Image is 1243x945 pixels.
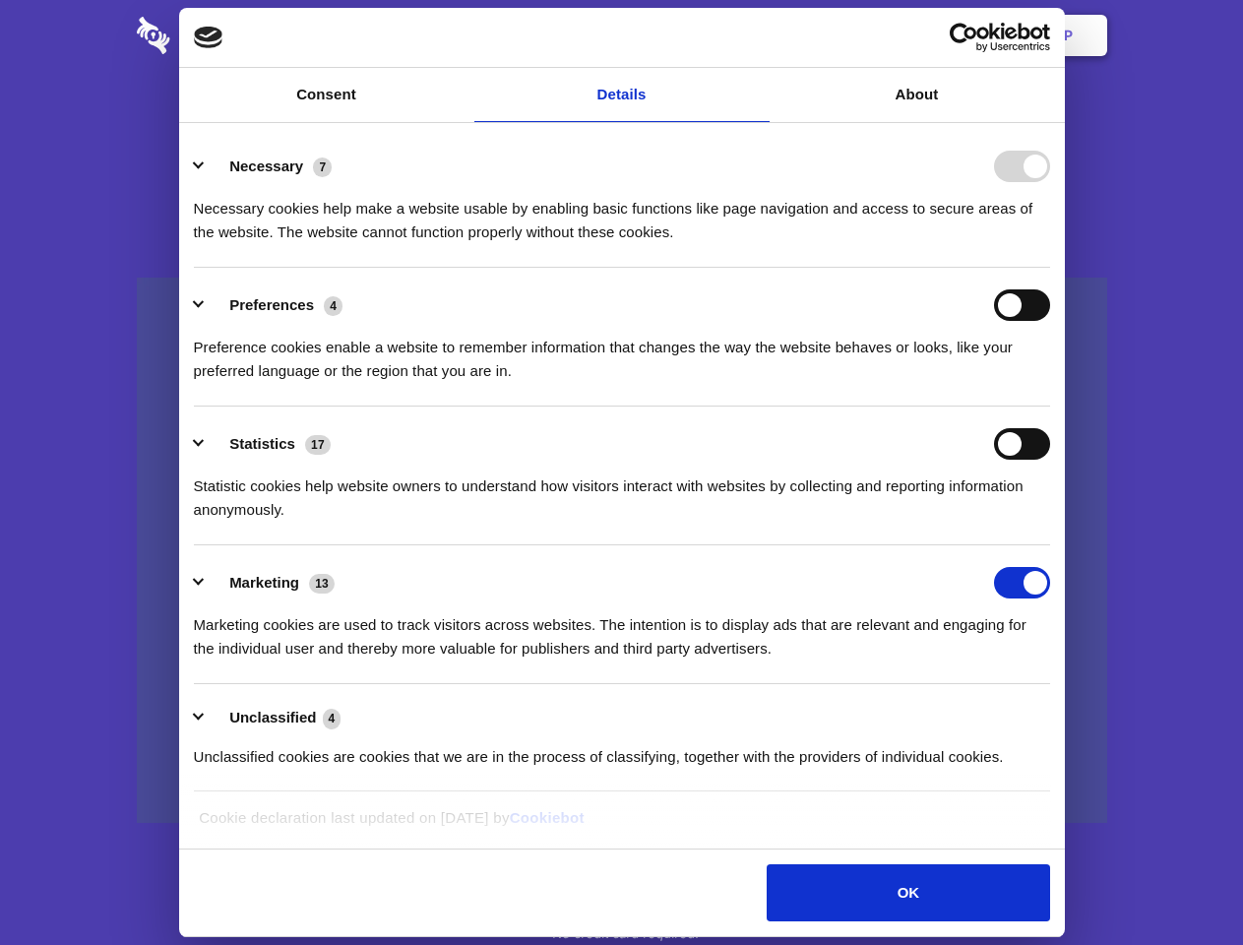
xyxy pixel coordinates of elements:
button: Preferences (4) [194,289,355,321]
div: Preference cookies enable a website to remember information that changes the way the website beha... [194,321,1050,383]
a: Pricing [578,5,663,66]
h4: Auto-redaction of sensitive data, encrypted data sharing and self-destructing private chats. Shar... [137,179,1107,244]
label: Preferences [229,296,314,313]
span: 4 [324,296,342,316]
button: Marketing (13) [194,567,347,598]
h1: Eliminate Slack Data Loss. [137,89,1107,159]
button: Statistics (17) [194,428,343,460]
span: 13 [309,574,335,594]
label: Statistics [229,435,295,452]
div: Statistic cookies help website owners to understand how visitors interact with websites by collec... [194,460,1050,522]
a: About [770,68,1065,122]
span: 17 [305,435,331,455]
a: Details [474,68,770,122]
iframe: Drift Widget Chat Controller [1145,847,1219,921]
div: Cookie declaration last updated on [DATE] by [184,806,1059,845]
div: Marketing cookies are used to track visitors across websites. The intention is to display ads tha... [194,598,1050,661]
a: Contact [798,5,889,66]
button: Unclassified (4) [194,706,353,730]
button: OK [767,864,1049,921]
button: Necessary (7) [194,151,344,182]
div: Unclassified cookies are cookies that we are in the process of classifying, together with the pro... [194,730,1050,769]
label: Necessary [229,157,303,174]
label: Marketing [229,574,299,591]
span: 7 [313,157,332,177]
div: Necessary cookies help make a website usable by enabling basic functions like page navigation and... [194,182,1050,244]
a: Cookiebot [510,809,585,826]
a: Usercentrics Cookiebot - opens in a new window [878,23,1050,52]
img: logo [194,27,223,48]
a: Wistia video thumbnail [137,278,1107,824]
img: logo-wordmark-white-trans-d4663122ce5f474addd5e946df7df03e33cb6a1c49d2221995e7729f52c070b2.svg [137,17,305,54]
a: Consent [179,68,474,122]
span: 4 [323,709,342,728]
a: Login [893,5,978,66]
